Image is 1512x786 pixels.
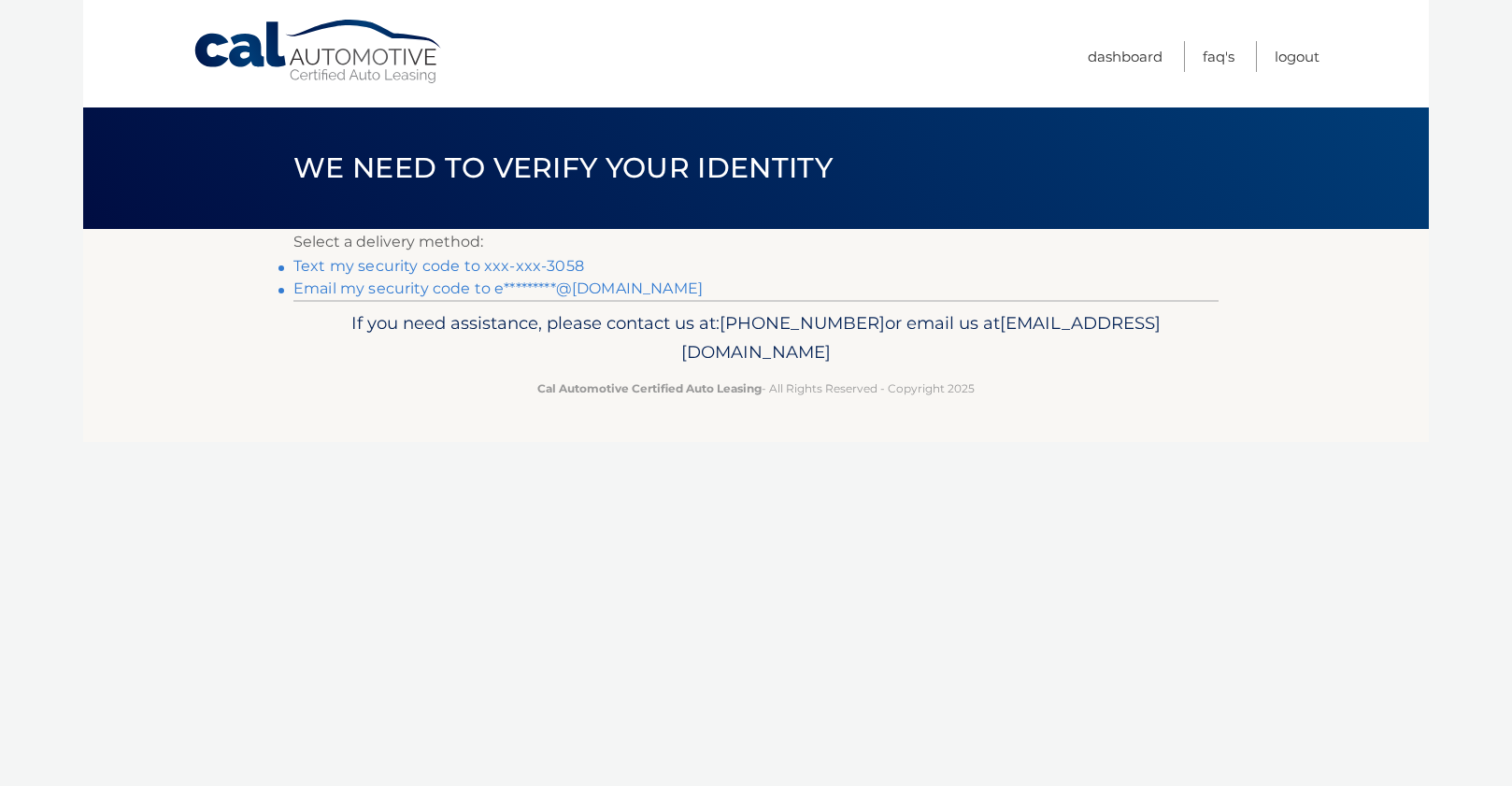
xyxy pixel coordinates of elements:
p: Select a delivery method: [293,229,1219,255]
a: Text my security code to xxx-xxx-3058 [293,257,584,275]
p: - All Rights Reserved - Copyright 2025 [306,379,1206,398]
a: FAQ's [1203,41,1234,72]
p: If you need assistance, please contact us at: or email us at [306,308,1206,368]
a: Logout [1275,41,1319,72]
a: Email my security code to e*********@[DOMAIN_NAME] [293,279,703,297]
span: We need to verify your identity [293,150,833,185]
span: [PHONE_NUMBER] [720,312,885,334]
a: Cal Automotive [193,19,445,85]
a: Dashboard [1088,41,1163,72]
strong: Cal Automotive Certified Auto Leasing [537,381,762,395]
